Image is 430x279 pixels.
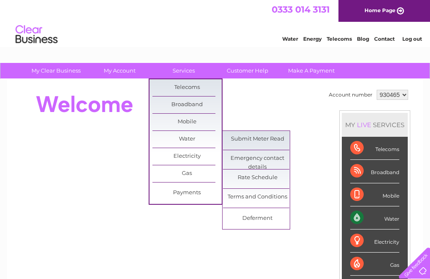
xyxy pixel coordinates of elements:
[350,137,399,160] div: Telecoms
[223,131,292,148] a: Submit Meter Read
[277,63,346,78] a: Make A Payment
[152,185,222,201] a: Payments
[374,36,395,42] a: Contact
[15,22,58,47] img: logo.png
[350,160,399,183] div: Broadband
[327,36,352,42] a: Telecoms
[272,4,330,15] a: 0333 014 3131
[350,229,399,253] div: Electricity
[350,206,399,229] div: Water
[350,253,399,276] div: Gas
[152,165,222,182] a: Gas
[223,210,292,227] a: Deferment
[152,114,222,130] a: Mobile
[149,63,218,78] a: Services
[402,36,422,42] a: Log out
[85,63,155,78] a: My Account
[282,36,298,42] a: Water
[303,36,322,42] a: Energy
[355,121,373,129] div: LIVE
[223,169,292,186] a: Rate Schedule
[223,150,292,167] a: Emergency contact details
[152,148,222,165] a: Electricity
[350,183,399,206] div: Mobile
[21,63,91,78] a: My Clear Business
[152,96,222,113] a: Broadband
[152,131,222,148] a: Water
[213,63,282,78] a: Customer Help
[357,36,369,42] a: Blog
[342,113,408,137] div: MY SERVICES
[17,5,414,41] div: Clear Business is a trading name of Verastar Limited (registered in [GEOGRAPHIC_DATA] No. 3667643...
[327,88,375,102] td: Account number
[223,189,292,206] a: Terms and Conditions
[152,79,222,96] a: Telecoms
